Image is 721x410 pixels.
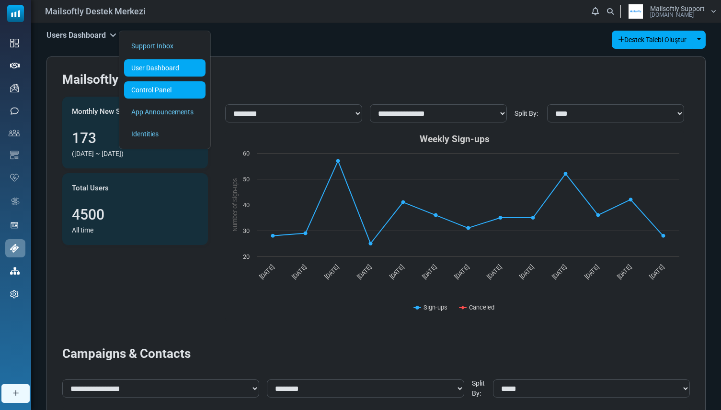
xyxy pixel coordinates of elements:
[243,150,250,157] text: 60
[66,127,193,149] div: 173
[10,244,19,253] img: support-icon-active.svg
[355,264,373,281] text: [DATE]
[453,264,470,281] text: [DATE]
[10,196,21,207] img: workflow.svg
[650,5,705,12] span: Mailsoftly Support
[469,304,494,311] text: Canceled
[485,264,503,281] text: [DATE]
[10,151,19,159] img: email-templates-icon.svg
[624,4,716,19] a: User Logo Mailsoftly Support [DOMAIN_NAME]
[45,5,146,18] span: Mailsoftly Destek Merkezi
[515,109,539,119] span: Split By:
[66,149,193,159] div: ([DATE] ~ [DATE])
[10,39,19,47] img: dashboard-icon.svg
[243,227,250,234] text: 30
[124,103,206,121] a: App Announcements
[10,174,19,181] img: domain-health-icon.svg
[55,70,698,89] div: Mailsoftly User Overview
[243,176,250,183] text: 50
[10,221,19,230] img: landing_pages.svg
[55,344,698,363] div: Campaigns & Contacts
[650,12,694,18] span: [DOMAIN_NAME]
[624,4,648,19] img: User Logo
[7,5,24,22] img: mailsoftly_icon_blue_white.svg
[66,204,193,225] div: 4500
[550,264,568,281] text: [DATE]
[46,31,116,40] h5: Users Dashboard
[472,378,485,399] span: Split By:
[243,253,250,260] text: 20
[323,264,340,281] text: [DATE]
[616,264,633,281] text: [DATE]
[388,264,405,281] text: [DATE]
[10,290,19,299] img: settings-icon.svg
[10,107,19,115] img: sms-icon.png
[66,183,193,194] span: Total Users
[10,84,19,92] img: campaigns-icon.png
[518,264,535,281] text: [DATE]
[421,264,438,281] text: [DATE]
[231,178,239,232] text: Number of Sign-ups
[243,201,250,209] text: 40
[583,264,600,281] text: [DATE]
[225,130,684,321] svg: Weekly Sign-ups
[290,264,308,281] text: [DATE]
[648,264,665,281] text: [DATE]
[124,125,206,143] a: Identities
[9,130,20,136] img: contacts-icon.svg
[66,106,193,117] span: Monthly New Signups
[612,31,693,49] a: Destek Talebi Oluştur
[258,264,275,281] text: [DATE]
[124,81,206,99] a: Control Panel
[124,37,206,55] a: Support Inbox
[124,59,206,77] a: User Dashboard
[66,225,193,235] div: All time
[420,133,490,144] text: Weekly Sign-ups
[423,304,447,311] text: Sign-ups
